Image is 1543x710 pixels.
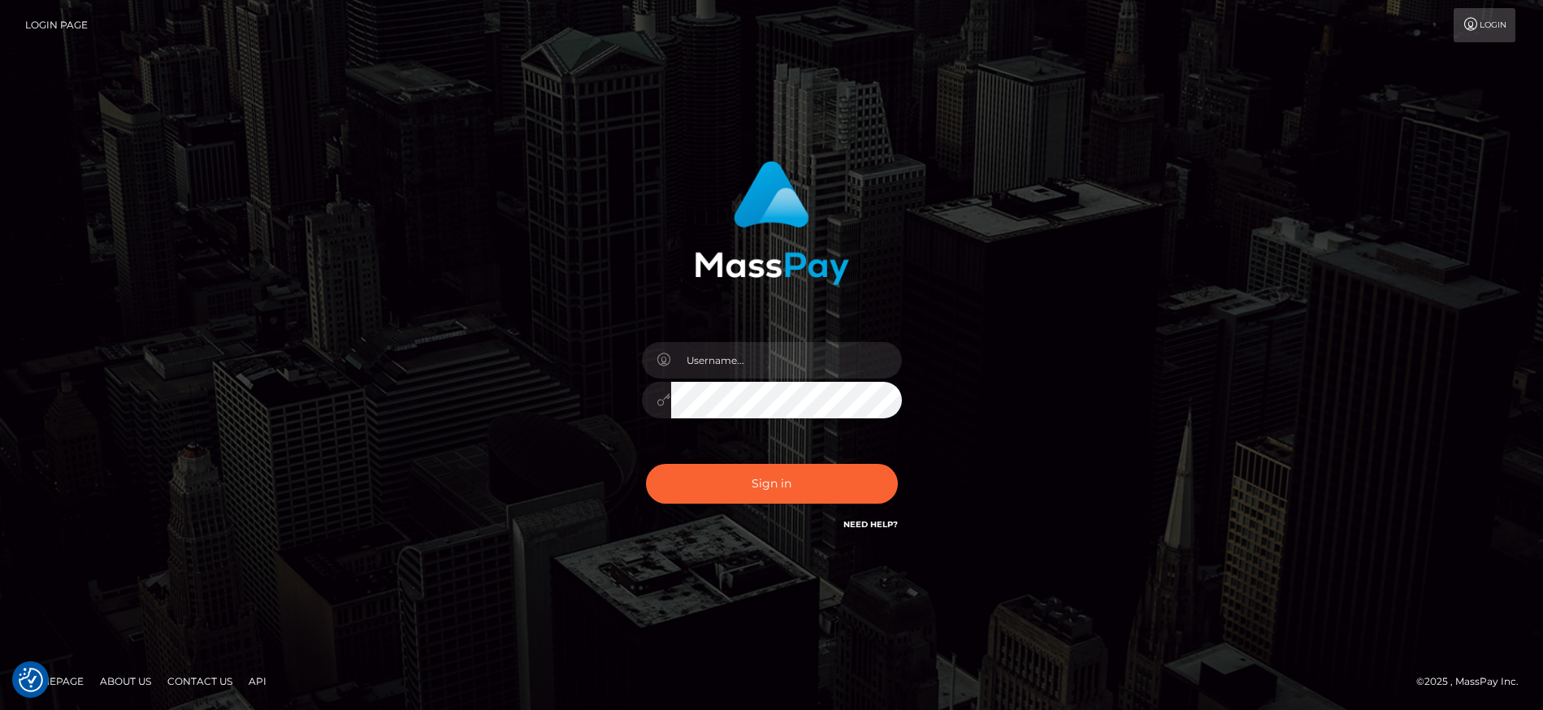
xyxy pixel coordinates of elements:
a: Login [1454,8,1515,42]
a: Need Help? [843,519,898,530]
input: Username... [671,342,902,379]
a: About Us [93,669,158,694]
a: Login Page [25,8,88,42]
div: © 2025 , MassPay Inc. [1416,673,1531,691]
button: Consent Preferences [19,668,43,692]
a: Contact Us [161,669,239,694]
img: Revisit consent button [19,668,43,692]
button: Sign in [646,464,898,504]
a: API [242,669,273,694]
img: MassPay Login [695,161,849,285]
a: Homepage [18,669,90,694]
